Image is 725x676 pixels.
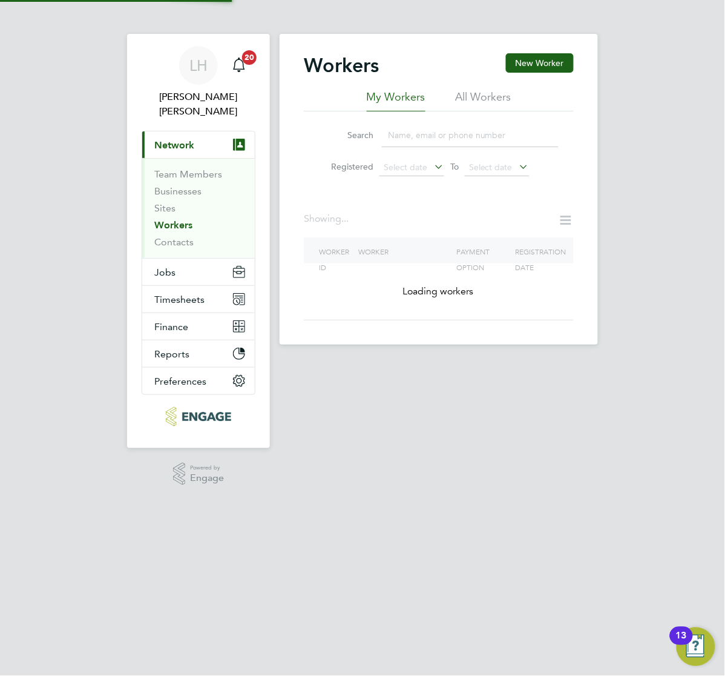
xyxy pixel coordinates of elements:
[506,53,574,73] button: New Worker
[154,294,205,305] span: Timesheets
[142,90,255,119] span: Lee Hall
[384,162,427,173] span: Select date
[154,202,176,214] a: Sites
[142,368,255,394] button: Preferences
[190,463,224,473] span: Powered by
[469,162,513,173] span: Select date
[677,628,715,666] button: Open Resource Center, 13 new notifications
[173,463,225,486] a: Powered byEngage
[367,90,425,111] li: My Workers
[676,636,687,652] div: 13
[189,58,208,73] span: LH
[154,348,189,360] span: Reports
[142,158,255,258] div: Network
[154,168,222,180] a: Team Members
[319,130,373,141] label: Search
[447,159,462,174] span: To
[190,473,224,483] span: Engage
[142,286,255,313] button: Timesheets
[304,213,351,225] div: Showing
[456,90,511,111] li: All Workers
[304,53,379,78] h2: Workers
[154,185,202,197] a: Businesses
[166,407,231,426] img: pcrnet-logo-retina.png
[142,131,255,158] button: Network
[154,219,192,231] a: Workers
[142,313,255,340] button: Finance
[142,259,255,285] button: Jobs
[319,161,373,172] label: Registered
[227,46,251,85] a: 20
[142,407,255,426] a: Go to home page
[154,267,176,278] span: Jobs
[341,213,349,225] span: ...
[154,139,194,151] span: Network
[142,46,255,119] a: LH[PERSON_NAME] [PERSON_NAME]
[242,50,257,65] span: 20
[154,376,206,387] span: Preferences
[154,321,188,333] span: Finance
[382,124,559,147] input: Name, email or phone number
[154,236,194,248] a: Contacts
[127,34,270,448] nav: Main navigation
[142,340,255,367] button: Reports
